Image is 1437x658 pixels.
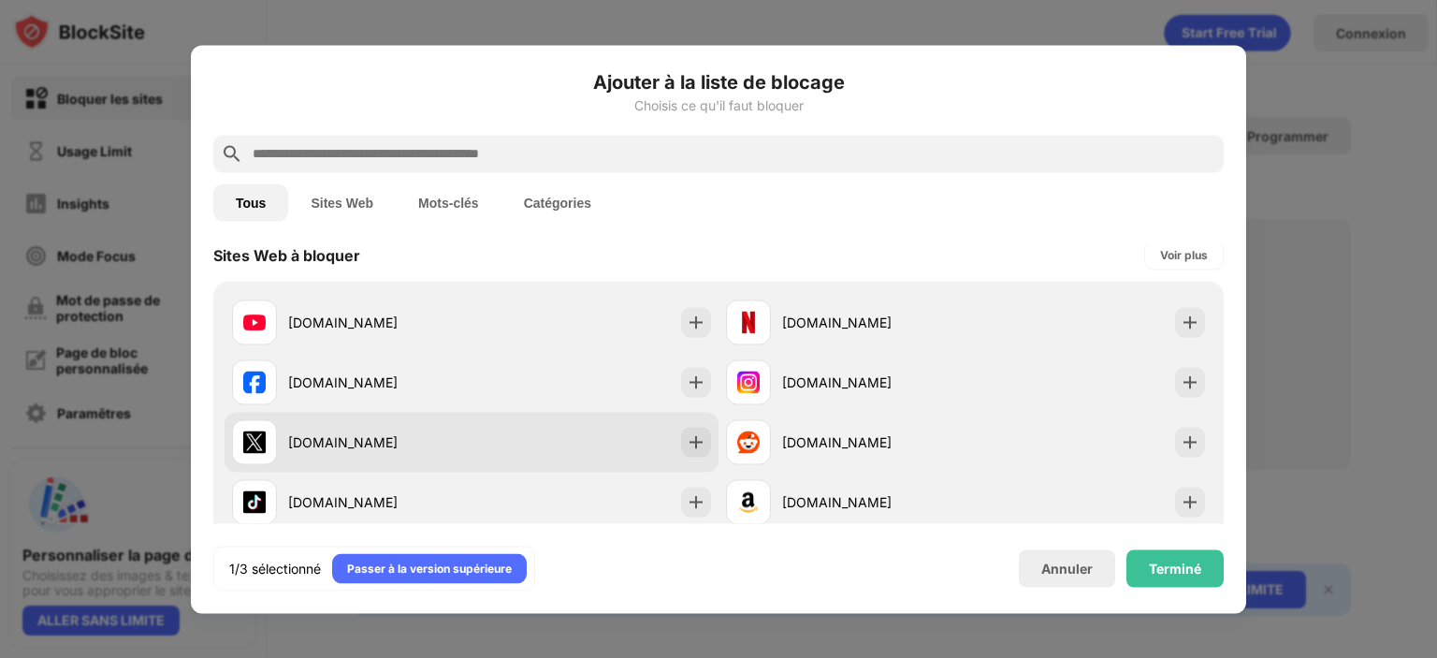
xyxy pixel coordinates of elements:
[782,432,965,452] div: [DOMAIN_NAME]
[213,97,1224,112] div: Choisis ce qu'il faut bloquer
[737,371,760,393] img: favicons
[288,183,396,221] button: Sites Web
[737,311,760,333] img: favicons
[213,245,360,264] div: Sites Web à bloquer
[1149,561,1201,576] div: Terminé
[737,490,760,513] img: favicons
[501,183,614,221] button: Catégories
[243,490,266,513] img: favicons
[221,142,243,165] img: search.svg
[288,313,472,332] div: [DOMAIN_NAME]
[243,371,266,393] img: favicons
[782,492,965,512] div: [DOMAIN_NAME]
[1041,561,1093,577] div: Annuler
[737,431,760,453] img: favicons
[288,492,472,512] div: [DOMAIN_NAME]
[213,67,1224,95] h6: Ajouter à la liste de blocage
[243,311,266,333] img: favicons
[782,373,965,392] div: [DOMAIN_NAME]
[396,183,501,221] button: Mots-clés
[213,183,288,221] button: Tous
[288,432,472,452] div: [DOMAIN_NAME]
[1160,245,1208,264] div: Voir plus
[243,431,266,453] img: favicons
[288,373,472,392] div: [DOMAIN_NAME]
[229,559,321,578] div: 1/3 sélectionné
[347,559,512,578] div: Passer à la version supérieure
[782,313,965,332] div: [DOMAIN_NAME]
